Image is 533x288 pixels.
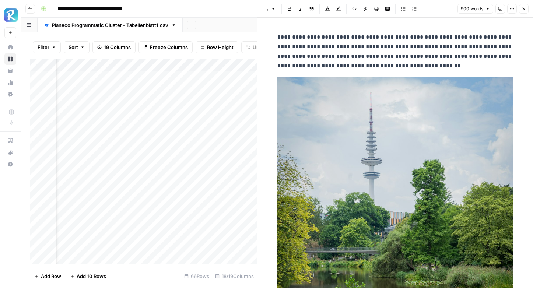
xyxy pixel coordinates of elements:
button: Workspace: Radyant [4,6,16,24]
button: Add 10 Rows [66,270,111,282]
div: Planeco Programmatic Cluster - Tabellenblatt1.csv [52,21,168,29]
a: Settings [4,88,16,100]
button: Filter [33,41,61,53]
a: Your Data [4,65,16,77]
span: 900 words [461,6,483,12]
button: What's new? [4,147,16,158]
button: Freeze Columns [138,41,193,53]
a: Home [4,41,16,53]
button: Help + Support [4,158,16,170]
span: Sort [69,43,78,51]
span: Add 10 Rows [77,273,106,280]
button: Sort [64,41,90,53]
button: Add Row [30,270,66,282]
button: 19 Columns [92,41,136,53]
a: Planeco Programmatic Cluster - Tabellenblatt1.csv [38,18,183,32]
span: Undo [253,43,265,51]
span: Filter [38,43,49,51]
button: 900 words [457,4,493,14]
button: Row Height [196,41,238,53]
div: 66 Rows [181,270,212,282]
img: Radyant Logo [4,8,18,22]
span: Freeze Columns [150,43,188,51]
a: Usage [4,77,16,88]
button: Undo [241,41,270,53]
span: Add Row [41,273,61,280]
span: Row Height [207,43,234,51]
a: AirOps Academy [4,135,16,147]
span: 19 Columns [104,43,131,51]
div: What's new? [5,147,16,158]
div: 18/19 Columns [212,270,257,282]
a: Browse [4,53,16,65]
